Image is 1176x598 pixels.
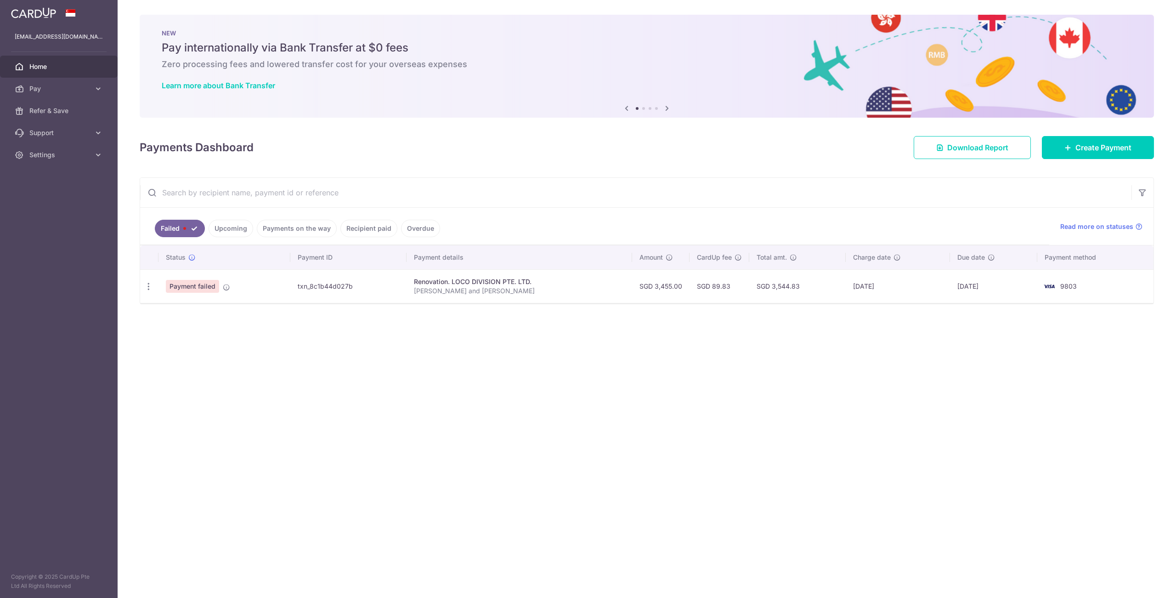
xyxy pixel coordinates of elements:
th: Payment method [1037,245,1153,269]
span: Refer & Save [29,106,90,115]
span: Total amt. [757,253,787,262]
img: CardUp [11,7,56,18]
a: Payments on the way [257,220,337,237]
td: SGD 89.83 [690,269,749,303]
span: Pay [29,84,90,93]
span: 9803 [1060,282,1077,290]
span: Charge date [853,253,891,262]
img: Bank transfer banner [140,15,1154,118]
td: [DATE] [950,269,1037,303]
a: Read more on statuses [1060,222,1142,231]
h6: Zero processing fees and lowered transfer cost for your overseas expenses [162,59,1132,70]
td: SGD 3,455.00 [632,269,690,303]
a: Failed [155,220,205,237]
span: Payment failed [166,280,219,293]
th: Payment details [407,245,632,269]
p: NEW [162,29,1132,37]
div: Renovation. LOCO DIVISION PTE. LTD. [414,277,625,286]
span: Amount [639,253,663,262]
span: CardUp fee [697,253,732,262]
h4: Payments Dashboard [140,139,254,156]
a: Learn more about Bank Transfer [162,81,275,90]
img: Bank Card [1040,281,1058,292]
span: Home [29,62,90,71]
span: Create Payment [1075,142,1131,153]
span: Due date [957,253,985,262]
a: Overdue [401,220,440,237]
input: Search by recipient name, payment id or reference [140,178,1131,207]
td: [DATE] [846,269,950,303]
td: SGD 3,544.83 [749,269,846,303]
a: Upcoming [209,220,253,237]
h5: Pay internationally via Bank Transfer at $0 fees [162,40,1132,55]
span: Settings [29,150,90,159]
a: Recipient paid [340,220,397,237]
p: [EMAIL_ADDRESS][DOMAIN_NAME] [15,32,103,41]
span: Download Report [947,142,1008,153]
a: Create Payment [1042,136,1154,159]
p: [PERSON_NAME] and [PERSON_NAME] [414,286,625,296]
a: Download Report [914,136,1031,159]
td: txn_8c1b44d027b [290,269,407,303]
span: Read more on statuses [1060,222,1133,231]
th: Payment ID [290,245,407,269]
span: Support [29,128,90,137]
span: Status [166,253,186,262]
